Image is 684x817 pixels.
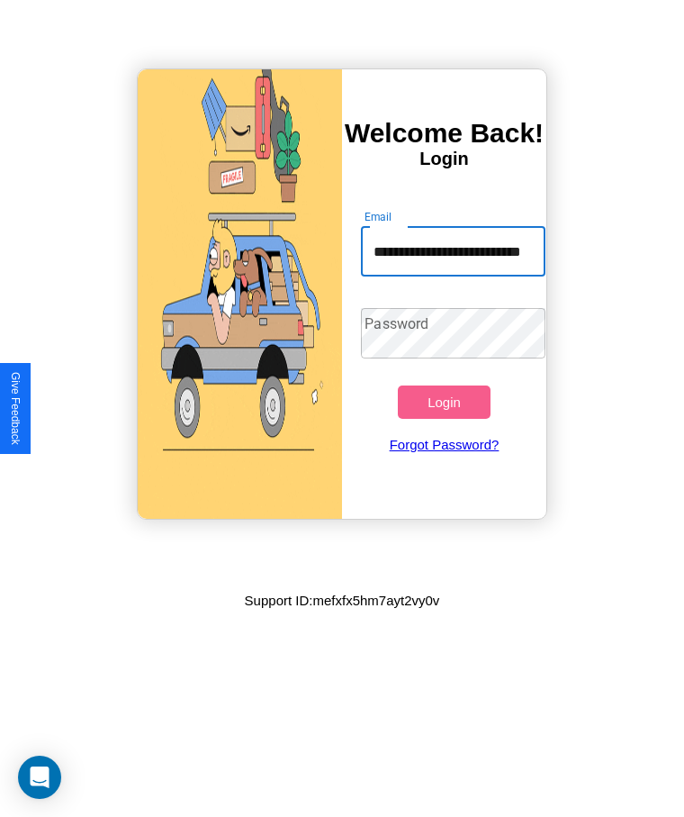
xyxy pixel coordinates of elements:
[138,69,342,519] img: gif
[364,209,392,224] label: Email
[9,372,22,445] div: Give Feedback
[18,756,61,799] div: Open Intercom Messenger
[398,386,490,419] button: Login
[342,149,546,169] h4: Login
[342,118,546,149] h3: Welcome Back!
[245,588,440,613] p: Support ID: mefxfx5hm7ayt2vy0v
[352,419,535,470] a: Forgot Password?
